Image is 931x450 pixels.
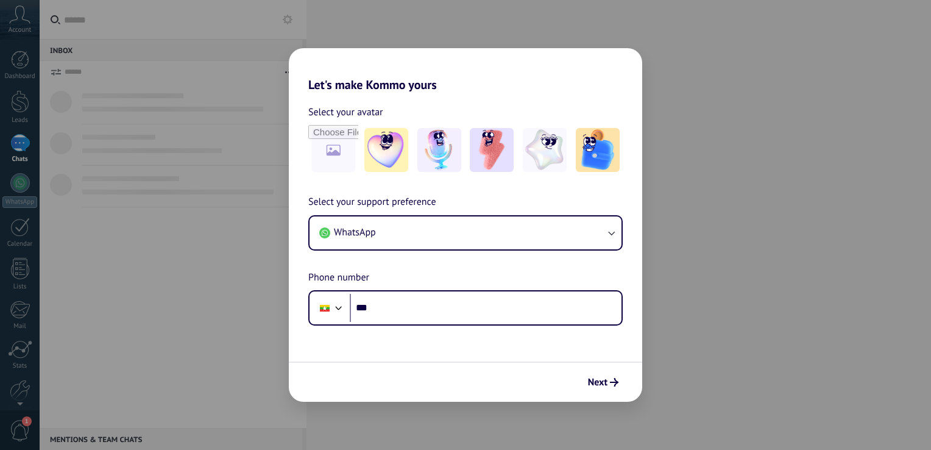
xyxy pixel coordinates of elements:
[523,128,567,172] img: -4.jpeg
[576,128,620,172] img: -5.jpeg
[308,270,369,286] span: Phone number
[310,216,621,249] button: WhatsApp
[308,104,383,120] span: Select your avatar
[334,226,376,238] span: WhatsApp
[313,295,336,321] div: Myanmar: + 95
[588,378,607,387] span: Next
[417,128,461,172] img: -2.jpeg
[582,372,624,393] button: Next
[308,195,436,210] span: Select your support preference
[289,48,642,92] h2: Let's make Kommo yours
[470,128,514,172] img: -3.jpeg
[364,128,408,172] img: -1.jpeg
